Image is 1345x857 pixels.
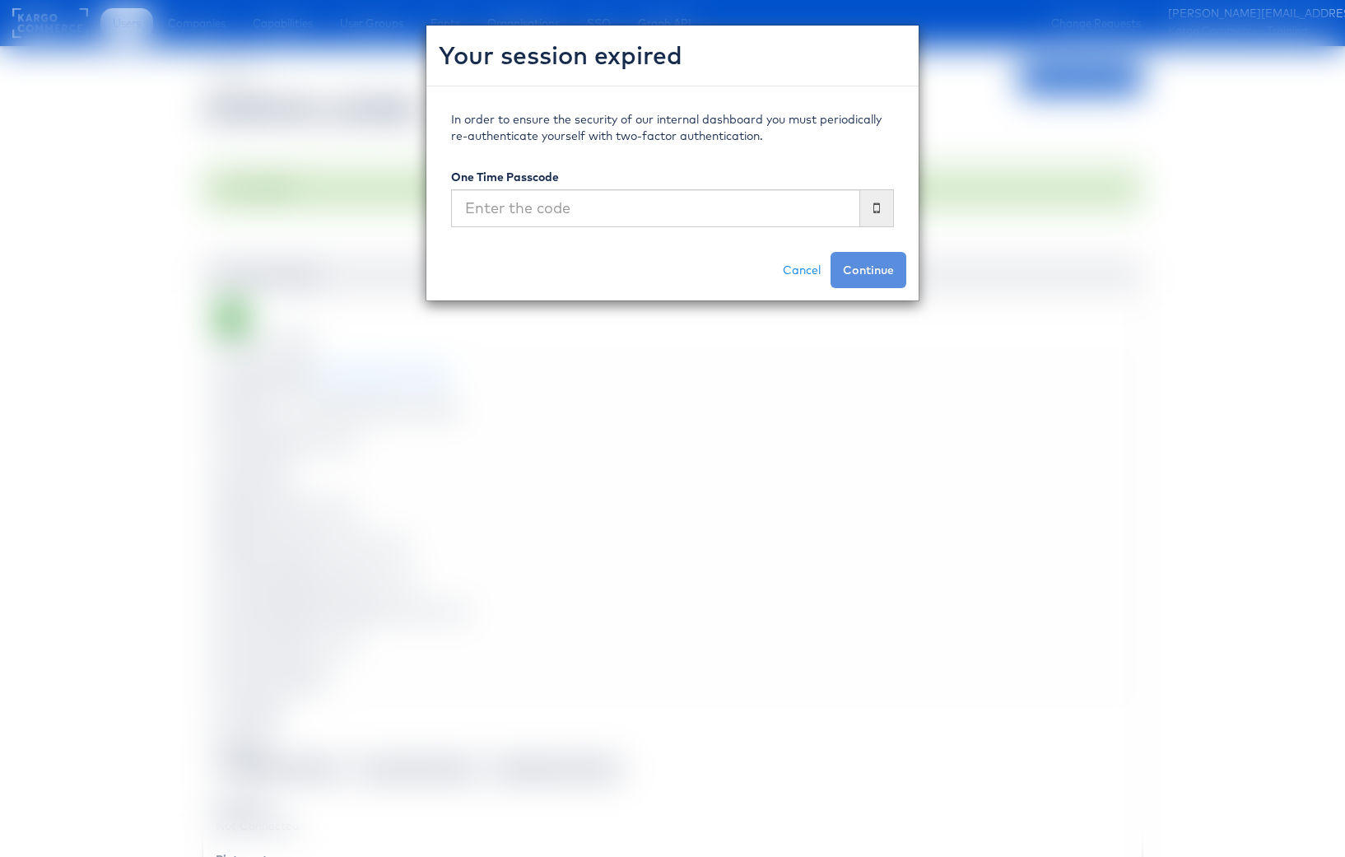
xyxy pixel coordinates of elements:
[773,252,831,288] a: Cancel
[451,189,860,227] input: Enter the code
[831,252,906,288] button: Continue
[451,111,894,144] p: In order to ensure the security of our internal dashboard you must periodically re-authenticate y...
[439,38,906,73] h2: Your session expired
[451,169,559,185] label: One Time Passcode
